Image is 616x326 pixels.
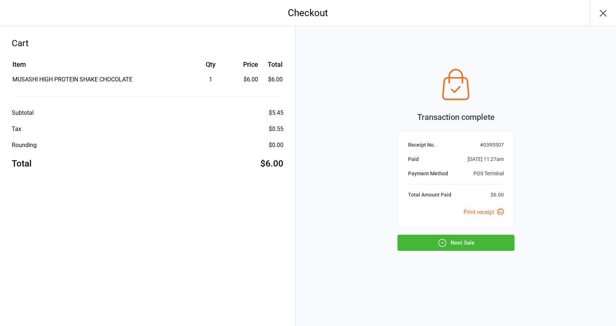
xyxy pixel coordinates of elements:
[261,59,283,74] th: Total
[397,111,514,123] div: Transaction complete
[467,155,504,163] div: [DATE] 11:27am
[491,191,504,199] div: $6.00
[408,170,448,177] div: Payment Method
[397,235,514,251] button: Next Sale
[463,209,504,216] a: Print receipt
[12,76,132,83] span: MUSASHI HIGH PROTEIN SHAKE CHOCOLATE
[235,75,258,84] div: $6.00
[12,125,21,133] div: Tax
[269,109,283,117] div: $5.45
[473,170,504,177] div: POS Terminal
[12,37,283,50] div: Cart
[261,75,283,84] td: $6.00
[269,141,283,150] div: $0.00
[12,157,32,170] div: Total
[269,125,283,133] div: $0.55
[187,75,235,84] div: 1
[260,157,283,170] div: $6.00
[408,155,419,163] div: Paid
[480,141,504,149] div: # 0395507
[408,191,451,199] div: Total Amount Paid
[187,59,235,74] th: Qty
[235,59,258,69] div: Price
[12,141,37,150] div: Rounding
[12,59,186,74] th: Item
[408,141,435,149] div: Receipt No.
[12,109,34,117] div: Subtotal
